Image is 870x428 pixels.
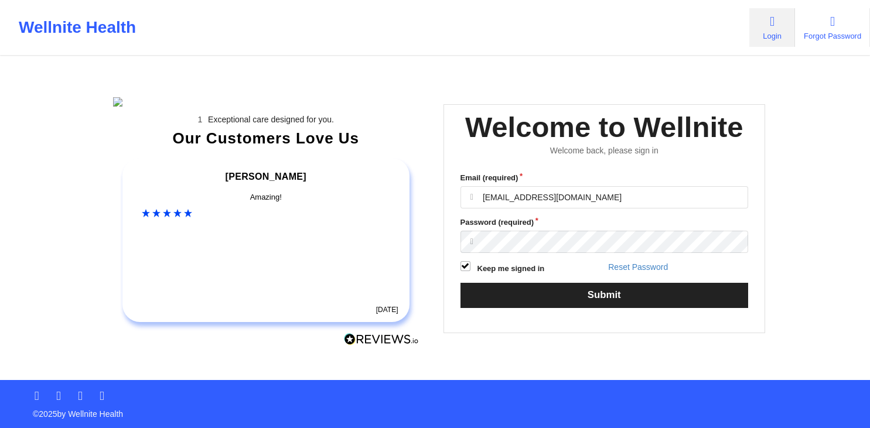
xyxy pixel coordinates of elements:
label: Keep me signed in [477,263,545,275]
time: [DATE] [376,306,398,314]
div: Amazing! [142,191,390,203]
div: Our Customers Love Us [113,132,419,144]
label: Password (required) [460,217,749,228]
a: Reviews.io Logo [344,333,419,348]
button: Submit [460,283,749,308]
li: Exceptional care designed for you. [124,115,419,124]
label: Email (required) [460,172,749,184]
input: Email address [460,186,749,208]
span: [PERSON_NAME] [226,172,306,182]
a: Reset Password [608,262,668,272]
img: wellnite-auth-hero_200.c722682e.png [113,97,419,107]
a: Login [749,8,795,47]
div: Welcome to Wellnite [465,109,743,146]
img: Reviews.io Logo [344,333,419,345]
p: © 2025 by Wellnite Health [25,400,845,420]
a: Forgot Password [795,8,870,47]
div: Welcome back, please sign in [452,146,757,156]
